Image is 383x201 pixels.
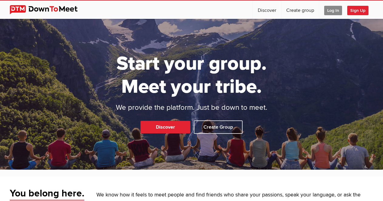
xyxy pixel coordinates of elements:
[319,1,347,19] a: Log In
[194,120,243,134] a: Create Group
[10,5,87,14] img: DownToMeet
[140,121,190,133] a: Discover
[281,1,319,19] a: Create group
[93,52,290,99] h1: Start your group. Meet your tribe.
[253,1,281,19] a: Discover
[10,187,84,201] span: You belong here.
[324,6,342,15] span: Log In
[347,6,368,15] span: Sign Up
[347,1,373,19] a: Sign Up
